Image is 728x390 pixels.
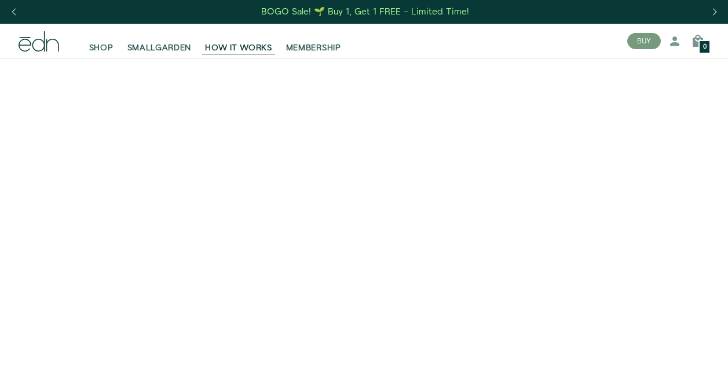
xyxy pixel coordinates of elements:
[205,42,272,54] span: HOW IT WORKS
[627,33,661,49] button: BUY
[82,28,120,54] a: SHOP
[260,3,470,21] a: BOGO Sale! 🌱 Buy 1, Get 1 FREE – Limited Time!
[261,6,469,18] div: BOGO Sale! 🌱 Buy 1, Get 1 FREE – Limited Time!
[279,28,348,54] a: MEMBERSHIP
[89,42,114,54] span: SHOP
[120,28,199,54] a: SMALLGARDEN
[286,42,341,54] span: MEMBERSHIP
[198,28,279,54] a: HOW IT WORKS
[127,42,192,54] span: SMALLGARDEN
[703,44,707,50] span: 0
